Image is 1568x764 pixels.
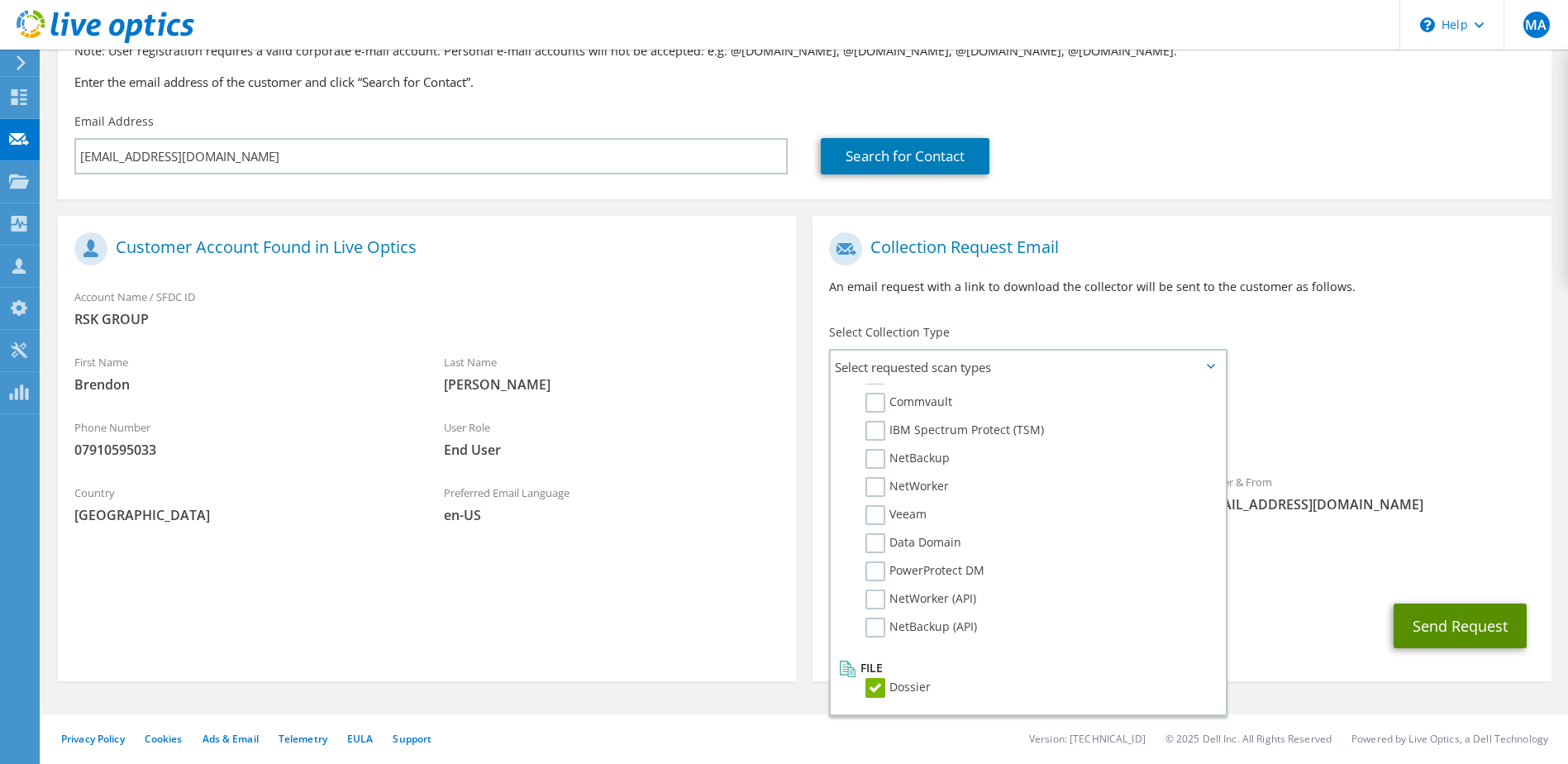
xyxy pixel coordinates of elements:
div: CC & Reply To [813,530,1551,587]
label: Email Address [74,113,154,130]
p: Note: User registration requires a valid corporate e-mail account. Personal e-mail accounts will ... [74,42,1535,60]
li: © 2025 Dell Inc. All Rights Reserved [1165,732,1332,746]
span: [PERSON_NAME] [444,375,780,394]
span: Select requested scan types [831,351,1224,384]
div: Preferred Email Language [427,475,797,532]
label: Commvault [865,393,952,413]
label: IBM Spectrum Protect (TSM) [865,421,1044,441]
h3: Enter the email address of the customer and click “Search for Contact”. [74,73,1535,91]
a: Cookies [145,732,183,746]
a: Telemetry [279,732,327,746]
div: Phone Number [58,410,427,467]
a: EULA [347,732,373,746]
span: en-US [444,506,780,524]
label: Select Collection Type [829,324,950,341]
span: RSK GROUP [74,310,779,328]
h1: Collection Request Email [829,232,1526,265]
label: NetWorker (API) [865,590,976,609]
svg: \n [1420,17,1435,32]
div: To [813,465,1182,522]
a: Search for Contact [821,138,989,174]
span: Brendon [74,375,411,394]
div: Last Name [427,345,797,402]
a: Ads & Email [203,732,259,746]
span: MA [1523,12,1550,38]
a: Support [393,732,431,746]
li: Version: [TECHNICAL_ID] [1029,732,1146,746]
li: File [835,658,1216,678]
label: PowerProtect DM [865,561,984,581]
div: Sender & From [1182,465,1551,522]
label: NetWorker [865,477,949,497]
h1: Customer Account Found in Live Optics [74,232,771,265]
p: An email request with a link to download the collector will be sent to the customer as follows. [829,278,1534,296]
div: Account Name / SFDC ID [58,279,796,337]
label: NetBackup (API) [865,618,977,637]
span: [EMAIL_ADDRESS][DOMAIN_NAME] [1199,495,1535,513]
span: 07910595033 [74,441,411,459]
label: Veeam [865,505,927,525]
label: Data Domain [865,533,961,553]
button: Send Request [1394,604,1527,648]
div: Requested Collections [813,390,1551,456]
div: First Name [58,345,427,402]
li: Powered by Live Optics, a Dell Technology [1351,732,1548,746]
span: [GEOGRAPHIC_DATA] [74,506,411,524]
span: End User [444,441,780,459]
a: Privacy Policy [61,732,125,746]
label: NetBackup [865,449,950,469]
div: Country [58,475,427,532]
label: Dossier [865,678,931,698]
div: User Role [427,410,797,467]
